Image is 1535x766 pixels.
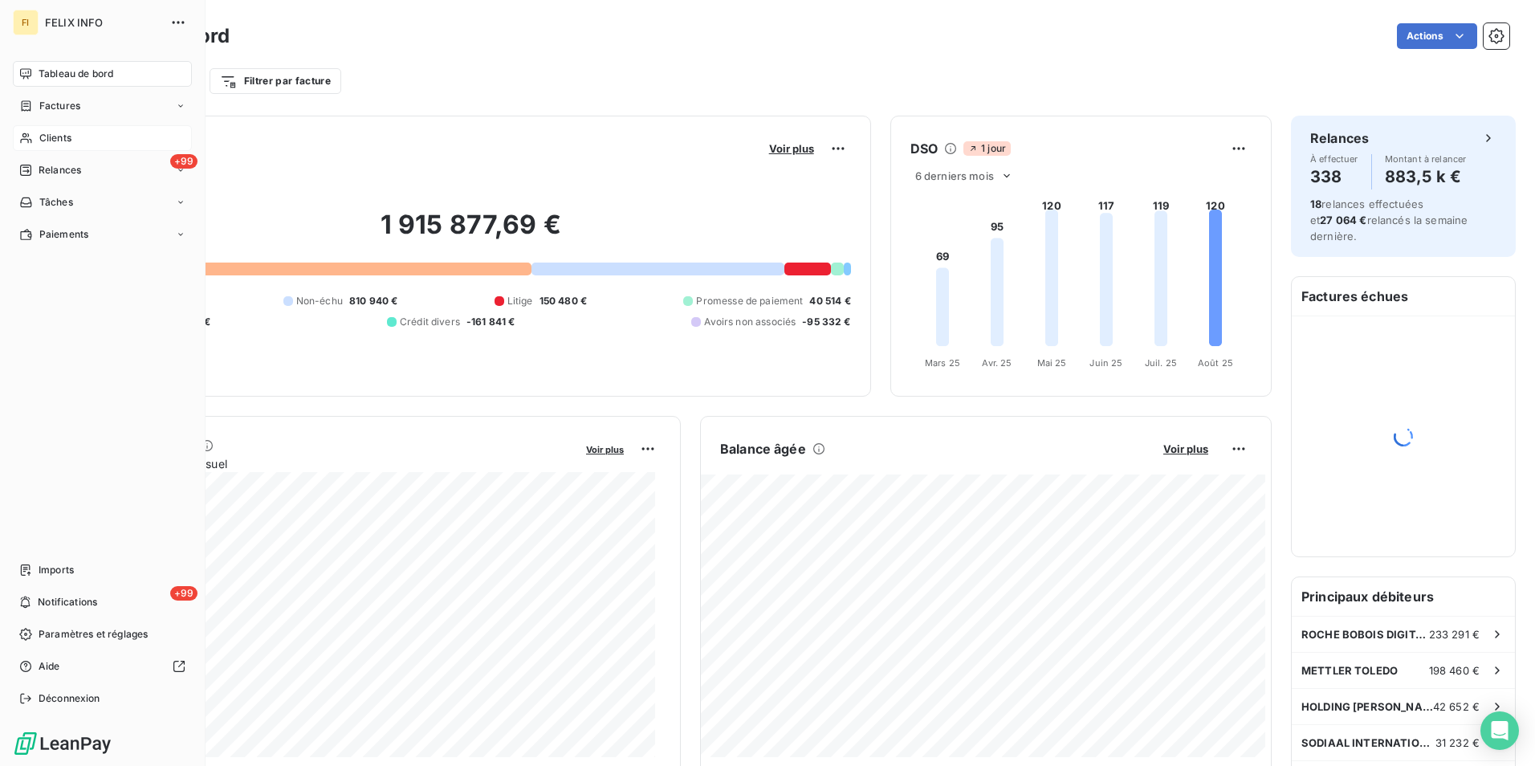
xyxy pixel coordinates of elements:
span: 150 480 € [539,294,587,308]
span: À effectuer [1310,154,1358,164]
span: 198 460 € [1429,664,1480,677]
a: Tâches [13,189,192,215]
tspan: Juin 25 [1089,357,1122,369]
span: -95 332 € [802,315,850,329]
span: Montant à relancer [1385,154,1467,164]
span: Avoirs non associés [704,315,796,329]
a: Imports [13,557,192,583]
h4: 883,5 k € [1385,164,1467,189]
span: Paramètres et réglages [39,627,148,642]
span: ROCHE BOBOIS DIGITAL SERVICES [1301,628,1429,641]
span: 31 232 € [1435,736,1480,749]
span: Factures [39,99,80,113]
a: Paramètres et réglages [13,621,192,647]
span: Chiffre d'affaires mensuel [91,455,575,472]
span: 18 [1310,198,1321,210]
span: Clients [39,131,71,145]
span: 810 940 € [349,294,397,308]
h6: Factures échues [1292,277,1515,316]
span: Promesse de paiement [696,294,803,308]
button: Voir plus [581,442,629,456]
span: 6 derniers mois [915,169,994,182]
span: Litige [507,294,533,308]
h4: 338 [1310,164,1358,189]
tspan: Juil. 25 [1145,357,1177,369]
span: Imports [39,563,74,577]
h6: Principaux débiteurs [1292,577,1515,616]
span: Voir plus [1163,442,1208,455]
span: +99 [170,586,197,601]
div: FI [13,10,39,35]
a: Clients [13,125,192,151]
span: Tâches [39,195,73,210]
span: 40 514 € [809,294,850,308]
a: Tableau de bord [13,61,192,87]
span: HOLDING [PERSON_NAME] [1301,700,1433,713]
span: 1 jour [963,141,1011,156]
span: Notifications [38,595,97,609]
span: Non-échu [296,294,343,308]
tspan: Mars 25 [925,357,960,369]
a: Aide [13,654,192,679]
tspan: Août 25 [1198,357,1233,369]
span: Voir plus [586,444,624,455]
span: Déconnexion [39,691,100,706]
span: relances effectuées et relancés la semaine dernière. [1310,198,1468,242]
span: 233 291 € [1429,628,1480,641]
div: Open Intercom Messenger [1480,711,1519,750]
span: -161 841 € [466,315,515,329]
span: METTLER TOLEDO [1301,664,1398,677]
span: Voir plus [769,142,814,155]
span: 42 652 € [1433,700,1480,713]
span: FELIX INFO [45,16,161,29]
span: Relances [39,163,81,177]
h2: 1 915 877,69 € [91,209,851,257]
span: Crédit divers [400,315,460,329]
span: SODIAAL INTERNATIONAL [1301,736,1435,749]
button: Actions [1397,23,1477,49]
a: +99Relances [13,157,192,183]
span: Paiements [39,227,88,242]
button: Voir plus [1158,442,1213,456]
span: Tableau de bord [39,67,113,81]
button: Voir plus [764,141,819,156]
span: 27 064 € [1320,214,1366,226]
tspan: Mai 25 [1036,357,1066,369]
tspan: Avr. 25 [982,357,1012,369]
button: Filtrer par facture [210,68,341,94]
a: Factures [13,93,192,119]
h6: DSO [910,139,938,158]
h6: Relances [1310,128,1369,148]
a: Paiements [13,222,192,247]
span: +99 [170,154,197,169]
img: Logo LeanPay [13,731,112,756]
h6: Balance âgée [720,439,806,458]
span: Aide [39,659,60,674]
